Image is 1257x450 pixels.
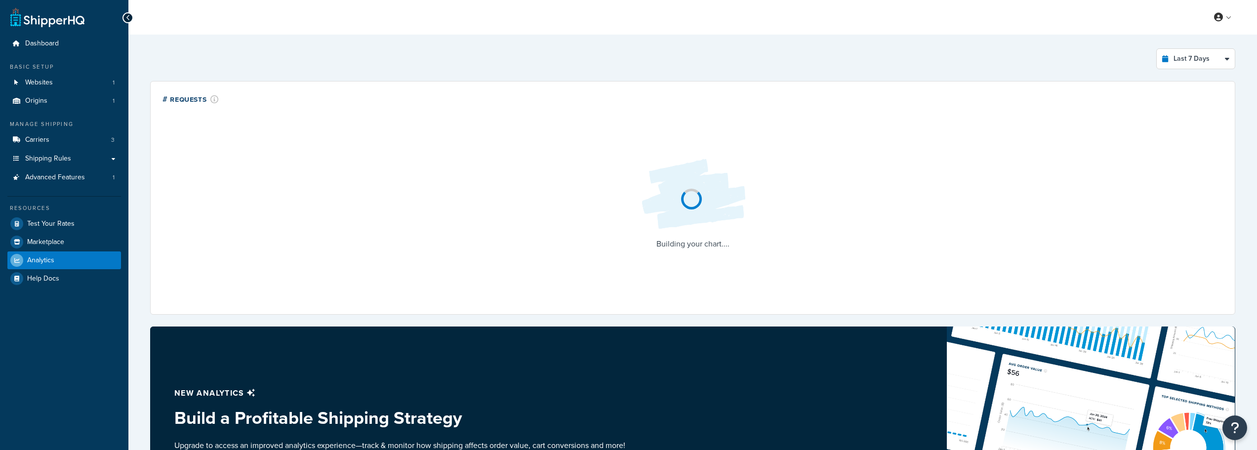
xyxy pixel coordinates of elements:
span: Websites [25,79,53,87]
span: 3 [111,136,115,144]
div: Basic Setup [7,63,121,71]
a: Help Docs [7,270,121,287]
p: New analytics [174,386,669,400]
span: 1 [113,79,115,87]
span: 1 [113,173,115,182]
a: Dashboard [7,35,121,53]
div: # Requests [162,93,219,105]
a: Marketplace [7,233,121,251]
div: Resources [7,204,121,212]
li: Websites [7,74,121,92]
li: Origins [7,92,121,110]
a: Websites1 [7,74,121,92]
span: Analytics [27,256,54,265]
a: Shipping Rules [7,150,121,168]
span: Origins [25,97,47,105]
a: Carriers3 [7,131,121,149]
li: Carriers [7,131,121,149]
span: Test Your Rates [27,220,75,228]
a: Advanced Features1 [7,168,121,187]
span: Dashboard [25,40,59,48]
a: Analytics [7,251,121,269]
span: Help Docs [27,275,59,283]
h3: Build a Profitable Shipping Strategy [174,408,669,428]
a: Origins1 [7,92,121,110]
span: Carriers [25,136,49,144]
img: Loading... [634,151,752,237]
span: Advanced Features [25,173,85,182]
p: Building your chart.... [634,237,752,251]
div: Manage Shipping [7,120,121,128]
span: 1 [113,97,115,105]
span: Marketplace [27,238,64,246]
a: Test Your Rates [7,215,121,233]
button: Open Resource Center [1222,415,1247,440]
li: Advanced Features [7,168,121,187]
span: Shipping Rules [25,155,71,163]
